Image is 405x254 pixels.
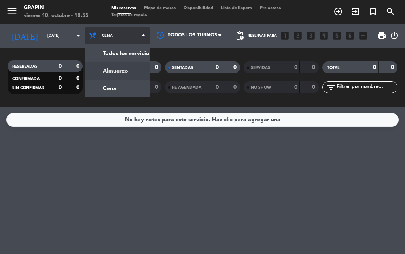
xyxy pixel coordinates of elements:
[233,84,238,90] strong: 0
[12,65,38,69] span: RESERVADAS
[107,6,140,10] span: Mis reservas
[59,85,62,90] strong: 0
[6,5,18,19] button: menu
[306,31,316,41] i: looks_3
[386,7,395,16] i: search
[12,86,44,90] span: SIN CONFIRMAR
[390,31,399,40] i: power_settings_new
[368,7,378,16] i: turned_in_not
[251,66,270,70] span: SERVIDAS
[155,65,160,70] strong: 0
[333,7,343,16] i: add_circle_outline
[377,31,386,40] span: print
[172,66,193,70] span: SENTADAS
[326,82,336,92] i: filter_list
[107,13,151,17] span: Tarjetas de regalo
[391,65,396,70] strong: 0
[235,31,244,40] span: pending_actions
[102,34,113,38] span: Cena
[256,6,285,10] span: Pre-acceso
[12,77,40,81] span: CONFIRMADA
[373,65,376,70] strong: 0
[251,86,271,90] span: NO SHOW
[76,63,81,69] strong: 0
[216,84,219,90] strong: 0
[24,4,89,12] div: GRAPIN
[172,86,201,90] span: RE AGENDADA
[332,31,342,41] i: looks_5
[358,31,368,41] i: add_box
[59,63,62,69] strong: 0
[76,85,81,90] strong: 0
[180,6,217,10] span: Disponibilidad
[59,76,62,81] strong: 0
[293,31,303,41] i: looks_two
[327,66,339,70] span: TOTAL
[336,83,397,92] input: Filtrar por nombre...
[351,7,360,16] i: exit_to_app
[345,31,355,41] i: looks_6
[233,65,238,70] strong: 0
[248,34,277,38] span: Reservas para
[294,84,297,90] strong: 0
[294,65,297,70] strong: 0
[280,31,290,41] i: looks_one
[85,45,150,62] a: Todos los servicios
[390,24,399,48] div: LOG OUT
[140,6,180,10] span: Mapa de mesas
[312,65,317,70] strong: 0
[85,62,150,80] a: Almuerzo
[24,12,89,20] div: viernes 10. octubre - 18:55
[6,28,44,44] i: [DATE]
[125,115,280,124] div: No hay notas para este servicio. Haz clic para agregar una
[6,5,18,17] i: menu
[85,80,150,97] a: Cena
[216,65,219,70] strong: 0
[74,31,83,40] i: arrow_drop_down
[319,31,329,41] i: looks_4
[155,84,160,90] strong: 0
[312,84,317,90] strong: 0
[76,76,81,81] strong: 0
[217,6,256,10] span: Lista de Espera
